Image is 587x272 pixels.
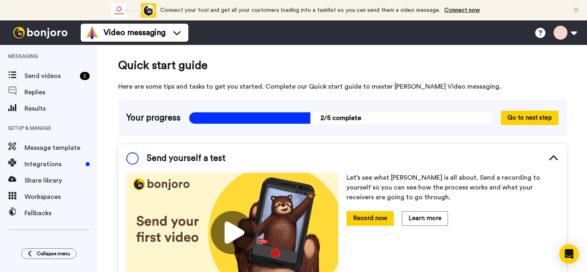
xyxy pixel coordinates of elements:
span: Replies [24,87,98,97]
span: Results [24,104,98,114]
button: Collapse menu [21,248,77,259]
span: Integrations [24,159,82,169]
p: Let’s see what [PERSON_NAME] is all about. Send a recording to yourself so you can see how the pr... [346,173,558,202]
div: animation [111,3,156,18]
a: Connect now [444,7,480,13]
span: Workspaces [24,192,98,202]
div: Open Intercom Messenger [559,244,579,264]
img: bj-logo-header-white.svg [10,27,71,38]
span: Quick start guide [118,57,567,74]
span: Send yourself a test [147,152,225,165]
div: 2 [80,72,90,80]
img: vm-color.svg [86,26,99,39]
button: Record now [346,211,394,225]
span: Message template [24,143,98,153]
span: Send videos [24,71,77,81]
span: Here are some tips and tasks to get you started. Complete our Quick start guide to master [PERSON... [118,82,567,91]
button: Go to next step [501,111,558,125]
span: 2/5 complete [189,112,493,124]
span: Video messaging [104,27,166,38]
button: Learn more [402,211,448,225]
span: Connect your tool and get all your customers loading into a tasklist so you can send them a video... [160,7,440,13]
span: Fallbacks [24,208,98,218]
span: Your progress [126,112,181,124]
span: Share library [24,176,98,185]
span: Collapse menu [37,250,70,257]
